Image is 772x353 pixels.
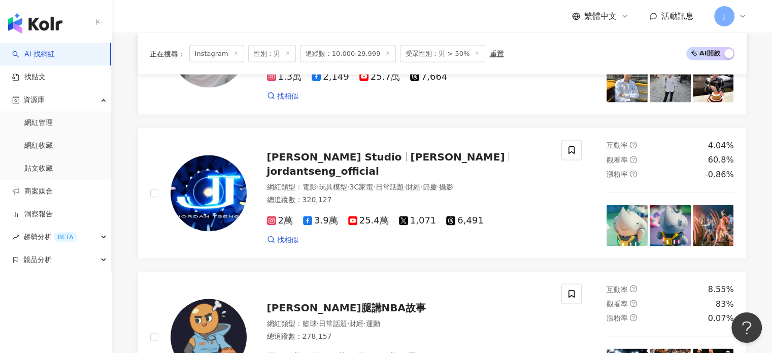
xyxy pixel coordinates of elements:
span: 活動訊息 [661,11,694,21]
span: 趨勢分析 [23,226,77,248]
img: post-image [607,61,648,102]
span: J [723,11,725,22]
div: 網紅類型 ： [267,182,550,192]
span: question-circle [630,314,637,321]
span: · [317,182,319,190]
div: 0.07% [708,312,734,324]
span: [PERSON_NAME] [411,150,505,163]
span: 1,071 [399,215,437,226]
span: rise [12,234,19,241]
span: 觀看率 [607,299,628,307]
span: [PERSON_NAME] Studio [267,150,402,163]
a: 找相似 [267,91,298,101]
div: 總追蹤數 ： 278,157 [267,331,550,341]
a: 洞察報告 [12,209,53,219]
span: · [420,182,422,190]
span: 追蹤數：10,000-29,999 [300,45,396,62]
div: BETA [54,232,77,242]
span: 3C家電 [349,182,373,190]
img: KOL Avatar [171,155,247,231]
span: 找相似 [277,91,298,101]
span: 25.7萬 [359,71,400,82]
img: post-image [650,61,691,102]
span: · [363,319,365,327]
img: post-image [693,205,734,246]
span: jordantseng_official [267,165,379,177]
span: 6,491 [446,215,484,226]
span: 2萬 [267,215,293,226]
span: 繁體中文 [584,11,617,22]
span: 2,149 [312,71,349,82]
span: 日常話題 [319,319,347,327]
span: 競品分析 [23,248,52,271]
img: post-image [607,205,648,246]
div: -0.86% [705,169,734,180]
span: 漲粉率 [607,170,628,178]
span: 日常話題 [376,182,404,190]
a: KOL Avatar[PERSON_NAME] Studio[PERSON_NAME]jordantseng_official網紅類型：電影·玩具模型·3C家電·日常話題·財經·節慶·攝影總追蹤... [138,127,747,259]
span: 受眾性別：男 > 50% [400,45,485,62]
span: 電影 [303,182,317,190]
span: · [347,182,349,190]
a: 網紅收藏 [24,141,53,151]
span: 性別：男 [248,45,296,62]
span: 資源庫 [23,88,45,111]
span: Instagram [189,45,244,62]
a: 網紅管理 [24,118,53,128]
iframe: Help Scout Beacon - Open [731,312,762,343]
span: 正在搜尋 ： [150,49,185,57]
span: question-circle [630,285,637,292]
a: 貼文收藏 [24,164,53,174]
span: 互動率 [607,141,628,149]
a: 找相似 [267,235,298,245]
span: 玩具模型 [319,182,347,190]
div: 60.8% [708,154,734,165]
img: post-image [693,61,734,102]
span: 找相似 [277,235,298,245]
span: · [404,182,406,190]
img: logo [8,13,62,34]
span: question-circle [630,170,637,177]
span: 漲粉率 [607,313,628,322]
div: 8.55% [708,283,734,295]
div: 總追蹤數 ： 320,127 [267,195,550,205]
span: · [347,319,349,327]
span: 互動率 [607,285,628,293]
span: · [437,182,439,190]
span: question-circle [630,156,637,163]
span: question-circle [630,141,637,148]
div: 83% [716,298,734,309]
span: 財經 [406,182,420,190]
span: 1.3萬 [267,71,302,82]
div: 4.04% [708,140,734,151]
div: 重置 [489,49,504,57]
div: 網紅類型 ： [267,318,550,329]
a: 找貼文 [12,72,46,82]
span: 3.9萬 [303,215,338,226]
span: 7,664 [410,71,448,82]
a: 商案媒合 [12,186,53,197]
span: · [317,319,319,327]
span: question-circle [630,300,637,307]
span: 25.4萬 [348,215,389,226]
span: 財經 [349,319,363,327]
span: 運動 [366,319,380,327]
span: 節慶 [422,182,437,190]
a: searchAI 找網紅 [12,49,55,59]
img: post-image [650,205,691,246]
span: [PERSON_NAME]腿講NBA故事 [267,301,426,313]
span: · [373,182,375,190]
span: 籃球 [303,319,317,327]
span: 攝影 [439,182,453,190]
span: 觀看率 [607,155,628,164]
